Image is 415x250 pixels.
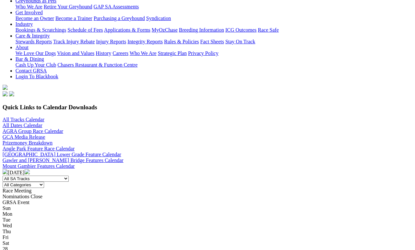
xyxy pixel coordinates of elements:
[16,4,42,9] a: Who We Are
[225,39,255,44] a: Stay On Track
[3,146,75,151] a: Angle Park Feature Race Calendar
[16,27,412,33] div: Industry
[96,50,111,56] a: History
[3,205,412,211] div: Sun
[179,27,224,33] a: Breeding Information
[130,50,157,56] a: Who We Are
[3,128,63,134] a: AGRA Group Race Calendar
[57,62,137,68] a: Chasers Restaurant & Function Centre
[3,163,75,169] a: Mount Gambier Features Calendar
[94,4,139,9] a: GAP SA Assessments
[44,4,92,9] a: Retire Your Greyhound
[96,39,126,44] a: Injury Reports
[3,158,124,163] a: Gawler and [PERSON_NAME] Bridge Features Calendar
[3,85,8,90] img: logo-grsa-white.png
[3,117,44,122] a: All Tracks Calendar
[55,16,92,21] a: Become a Trainer
[158,50,187,56] a: Strategic Plan
[164,39,199,44] a: Rules & Policies
[113,50,128,56] a: Careers
[3,104,412,111] h3: Quick Links to Calendar Downloads
[3,169,8,174] img: chevron-left-pager-white.svg
[258,27,279,33] a: Race Safe
[3,134,45,140] a: GCA Media Release
[16,62,412,68] div: Bar & Dining
[16,74,58,79] a: Login To Blackbook
[16,50,56,56] a: We Love Our Dogs
[152,27,178,33] a: MyOzChase
[94,16,145,21] a: Purchasing a Greyhound
[16,4,412,10] div: Greyhounds as Pets
[3,229,412,234] div: Thu
[3,194,412,200] div: Nominations Close
[16,21,33,27] a: Industry
[3,123,42,128] a: All Dates Calendar
[3,188,412,194] div: Race Meeting
[104,27,150,33] a: Applications & Forms
[16,39,412,45] div: Care & Integrity
[3,140,53,146] a: Prizemoney Breakdown
[16,45,29,50] a: About
[146,16,171,21] a: Syndication
[16,27,66,33] a: Bookings & Scratchings
[53,39,95,44] a: Track Injury Rebate
[67,27,103,33] a: Schedule of Fees
[16,50,412,56] div: About
[16,56,44,62] a: Bar & Dining
[3,234,412,240] div: Fri
[200,39,224,44] a: Fact Sheets
[16,33,50,38] a: Care & Integrity
[3,200,412,205] div: GRSA Event
[16,39,52,44] a: Stewards Reports
[3,169,412,176] div: [DATE]
[225,27,256,33] a: ICG Outcomes
[16,16,54,21] a: Become an Owner
[3,223,412,229] div: Wed
[3,240,412,246] div: Sat
[16,62,56,68] a: Cash Up Your Club
[25,169,30,174] img: chevron-right-pager-white.svg
[3,152,121,157] a: [GEOGRAPHIC_DATA] Lower Grade Feature Calendar
[16,68,47,73] a: Contact GRSA
[127,39,163,44] a: Integrity Reports
[16,10,43,15] a: Get Involved
[3,211,412,217] div: Mon
[3,91,8,96] img: facebook.svg
[188,50,219,56] a: Privacy Policy
[57,50,94,56] a: Vision and Values
[16,16,412,21] div: Get Involved
[9,91,14,96] img: twitter.svg
[3,217,412,223] div: Tue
